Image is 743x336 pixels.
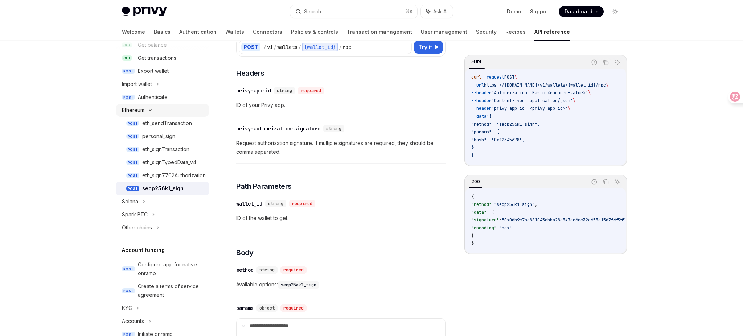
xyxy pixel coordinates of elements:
span: \ [606,82,608,88]
a: Welcome [122,23,145,41]
a: Demo [507,8,521,15]
span: } [471,145,474,150]
a: User management [421,23,467,41]
span: POST [122,288,135,294]
a: Wallets [225,23,244,41]
button: Ask AI [421,5,453,18]
span: POST [122,95,135,100]
a: Policies & controls [291,23,338,41]
div: Solana [122,197,138,206]
span: POST [126,147,139,152]
a: POSTExport wallet [116,65,209,78]
span: \ [573,98,575,104]
span: "signature" [471,217,499,223]
div: eth_signTransaction [142,145,189,154]
span: --url [471,82,484,88]
a: Connectors [253,23,282,41]
div: method [236,266,254,274]
span: { [471,194,474,200]
div: / [298,43,301,51]
span: Available options: [236,280,446,289]
span: : [499,217,502,223]
button: Try it [414,41,443,54]
span: ⌘ K [405,9,413,14]
span: string [277,88,292,94]
span: "params": { [471,129,499,135]
div: Accounts [122,317,144,325]
a: Basics [154,23,171,41]
a: Dashboard [559,6,604,17]
span: POST [122,69,135,74]
span: POST [126,160,139,165]
a: Authentication [179,23,217,41]
code: secp256k1_sign [278,281,319,289]
a: Support [530,8,550,15]
a: POSTeth_sign7702Authorization [116,169,209,182]
div: required [280,266,307,274]
div: secp256k1_sign [142,184,184,193]
span: https://[DOMAIN_NAME]/v1/wallets/{wallet_id}/rpc [484,82,606,88]
div: required [280,304,307,312]
button: Ask AI [613,58,622,67]
a: POSTeth_signTypedData_v4 [116,156,209,169]
span: Request authorization signature. If multiple signatures are required, they should be comma separa... [236,139,446,156]
div: Spark BTC [122,210,148,219]
span: } [471,233,474,239]
div: / [263,43,266,51]
div: Get transactions [138,54,176,62]
div: Other chains [122,223,152,232]
div: Create a terms of service agreement [138,282,205,299]
div: privy-authorization-signature [236,125,320,132]
div: cURL [469,58,485,66]
span: --header [471,90,492,96]
span: string [259,267,275,273]
div: / [274,43,276,51]
span: string [326,126,341,132]
span: Headers [236,68,264,78]
div: 200 [469,177,482,186]
div: required [289,200,315,207]
span: "encoding" [471,225,497,231]
a: POSTsecp256k1_sign [116,182,209,195]
div: KYC [122,304,132,312]
span: \ [514,74,517,80]
a: Recipes [505,23,526,41]
span: "method" [471,202,492,207]
a: POSTConfigure app for native onramp [116,258,209,280]
div: POST [241,43,260,51]
div: Import wallet [122,80,152,88]
span: Ask AI [433,8,448,15]
span: --request [481,74,504,80]
span: Dashboard [565,8,592,15]
a: POSTeth_signTransaction [116,143,209,156]
div: personal_sign [142,132,175,141]
div: v1 [267,43,273,51]
span: Path Parameters [236,181,292,191]
div: eth_sendTransaction [142,119,192,128]
a: POSTAuthenticate [116,91,209,104]
div: Configure app for native onramp [138,260,205,278]
span: "data" [471,210,487,215]
button: Search...⌘K [290,5,417,18]
button: Report incorrect code [590,177,599,187]
span: POST [504,74,514,80]
div: eth_sign7702Authorization [142,171,206,180]
span: '{ [487,113,492,119]
a: API reference [534,23,570,41]
span: \ [568,105,570,111]
div: Authenticate [138,93,168,101]
div: eth_signTypedData_v4 [142,158,196,167]
div: wallets [277,43,297,51]
span: Body [236,248,253,258]
span: "secp256k1_sign" [494,202,535,207]
button: Toggle dark mode [609,6,621,17]
span: } [471,241,474,246]
div: wallet_id [236,200,262,207]
div: / [339,43,342,51]
span: 'privy-app-id: <privy-app-id>' [492,105,568,111]
span: --data [471,113,487,119]
span: curl [471,74,481,80]
span: --header [471,98,492,104]
h5: Account funding [122,246,165,254]
button: Copy the contents from the code block [601,58,611,67]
